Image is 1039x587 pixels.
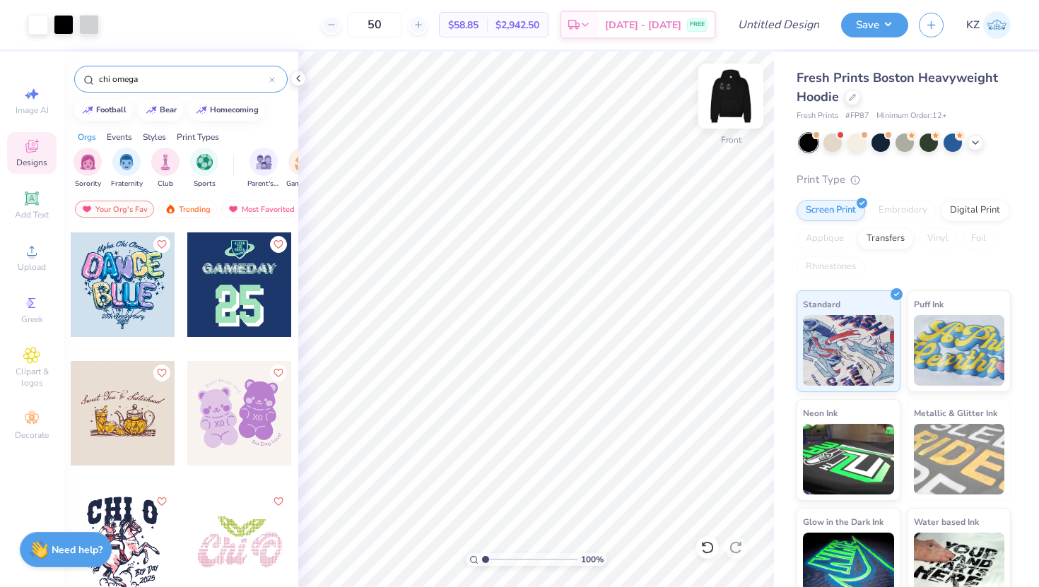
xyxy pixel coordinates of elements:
span: Decorate [15,429,49,441]
span: Sorority [75,179,101,189]
span: Club [158,179,173,189]
div: Rhinestones [797,256,865,278]
img: Kyla Zananiri [983,11,1011,39]
button: filter button [247,148,280,189]
div: Print Type [797,172,1011,188]
div: filter for Game Day [286,148,319,189]
div: Embroidery [869,200,937,221]
button: bear [138,100,183,121]
button: filter button [74,148,102,189]
span: Greek [21,314,43,325]
span: Parent's Weekend [247,179,280,189]
span: Designs [16,157,47,168]
span: Sports [194,179,216,189]
span: Neon Ink [803,405,838,420]
img: Front [703,68,759,124]
button: Like [270,364,287,381]
div: Vinyl [918,228,958,249]
img: Metallic & Glitter Ink [914,424,1005,494]
div: Print Types [177,131,219,143]
span: Game Day [286,179,319,189]
span: Upload [18,261,46,273]
span: Minimum Order: 12 + [876,110,947,122]
a: KZ [966,11,1011,39]
div: Transfers [857,228,914,249]
button: Like [153,364,170,381]
span: [DATE] - [DATE] [605,18,681,32]
button: filter button [286,148,319,189]
span: Metallic & Glitter Ink [914,405,997,420]
img: most_fav.gif [81,204,93,214]
strong: Need help? [52,543,102,557]
img: trend_line.gif [196,106,207,114]
span: 100 % [581,553,604,566]
div: Orgs [78,131,96,143]
div: Front [721,134,741,146]
span: Fraternity [111,179,143,189]
img: trend_line.gif [146,106,157,114]
span: Fresh Prints [797,110,838,122]
span: Image AI [16,105,49,116]
img: Parent's Weekend Image [256,154,272,170]
div: filter for Fraternity [111,148,143,189]
span: Fresh Prints Boston Heavyweight Hoodie [797,69,998,105]
div: homecoming [210,106,259,114]
div: filter for Sports [190,148,218,189]
input: Try "Alpha" [98,72,269,86]
span: Add Text [15,209,49,220]
div: filter for Parent's Weekend [247,148,280,189]
img: Fraternity Image [119,154,134,170]
button: filter button [111,148,143,189]
div: Screen Print [797,200,865,221]
div: football [96,106,127,114]
div: Digital Print [941,200,1009,221]
img: Puff Ink [914,315,1005,386]
span: $58.85 [448,18,479,32]
div: Styles [143,131,166,143]
div: filter for Club [151,148,180,189]
span: Puff Ink [914,297,944,312]
span: Glow in the Dark Ink [803,514,884,529]
button: Like [270,236,287,253]
span: $2,942.50 [495,18,539,32]
img: trending.gif [165,204,176,214]
span: # FP87 [845,110,869,122]
button: Like [153,236,170,253]
button: Like [153,493,170,510]
span: Standard [803,297,840,312]
img: trend_line.gif [82,106,93,114]
img: Standard [803,315,894,386]
button: Like [270,493,287,510]
div: filter for Sorority [74,148,102,189]
button: football [74,100,133,121]
div: Your Org's Fav [75,201,154,218]
img: Sorority Image [80,154,96,170]
img: Sports Image [196,154,213,170]
div: Foil [962,228,995,249]
img: Neon Ink [803,424,894,494]
span: FREE [690,20,705,30]
input: Untitled Design [727,11,830,39]
button: homecoming [188,100,265,121]
img: Club Image [158,154,173,170]
div: Most Favorited [221,201,301,218]
div: Applique [797,228,853,249]
span: Clipart & logos [7,366,57,389]
img: Game Day Image [295,154,311,170]
input: – – [347,12,402,37]
button: Save [841,13,908,37]
div: bear [160,106,177,114]
button: filter button [190,148,218,189]
button: filter button [151,148,180,189]
img: most_fav.gif [228,204,239,214]
div: Events [107,131,132,143]
span: Water based Ink [914,514,979,529]
span: KZ [966,17,980,33]
div: Trending [158,201,217,218]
